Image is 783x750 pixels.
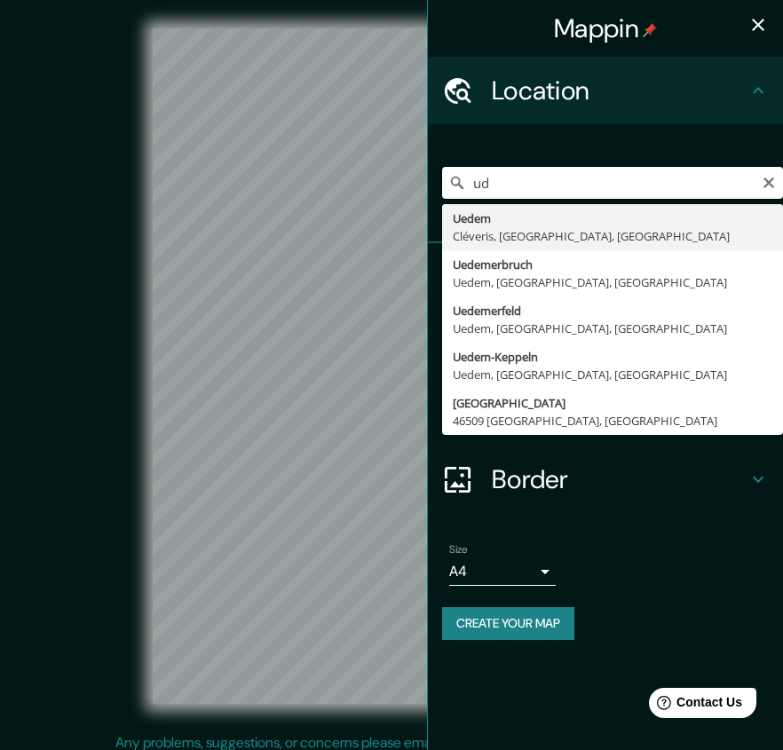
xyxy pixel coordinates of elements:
h4: Mappin [554,12,657,44]
h4: Border [492,463,747,495]
div: Uedem, [GEOGRAPHIC_DATA], [GEOGRAPHIC_DATA] [453,273,772,291]
div: Layout [428,378,783,446]
div: Location [428,57,783,124]
div: Border [428,446,783,513]
canvas: Map [153,28,630,704]
button: Clear [762,173,776,190]
input: Pick your city or area [442,167,783,199]
img: pin-icon.png [643,23,657,37]
div: Uedem [453,209,772,227]
div: Uedemerbruch [453,256,772,273]
div: 46509 [GEOGRAPHIC_DATA], [GEOGRAPHIC_DATA] [453,412,772,430]
div: Style [428,311,783,378]
div: A4 [449,557,556,586]
button: Create your map [442,607,574,640]
div: [GEOGRAPHIC_DATA] [453,394,772,412]
div: Uedem-Keppeln [453,348,772,366]
div: Pins [428,243,783,311]
h4: Location [492,75,747,107]
div: Uedem, [GEOGRAPHIC_DATA], [GEOGRAPHIC_DATA] [453,320,772,337]
iframe: Help widget launcher [625,681,763,730]
label: Size [449,542,468,557]
div: Uedem, [GEOGRAPHIC_DATA], [GEOGRAPHIC_DATA] [453,366,772,383]
div: Cléveris, [GEOGRAPHIC_DATA], [GEOGRAPHIC_DATA] [453,227,772,245]
div: Uedemerfeld [453,302,772,320]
